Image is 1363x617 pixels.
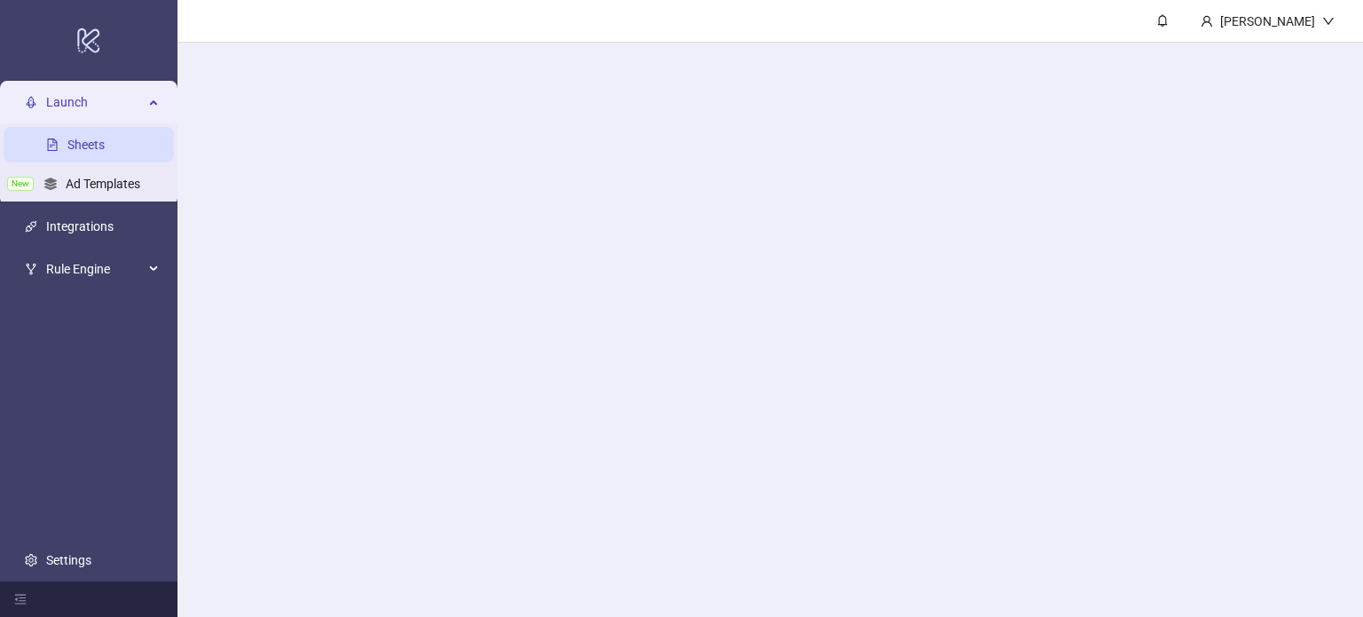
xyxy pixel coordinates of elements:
span: Launch [46,84,144,120]
a: Sheets [67,138,105,152]
a: Integrations [46,219,114,233]
div: [PERSON_NAME] [1213,12,1322,31]
span: down [1322,15,1335,28]
a: Settings [46,553,91,567]
span: bell [1156,14,1169,27]
span: Rule Engine [46,251,144,287]
span: rocket [25,96,37,108]
span: user [1201,15,1213,28]
span: menu-fold [14,593,27,605]
a: Ad Templates [66,177,140,191]
span: fork [25,263,37,275]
